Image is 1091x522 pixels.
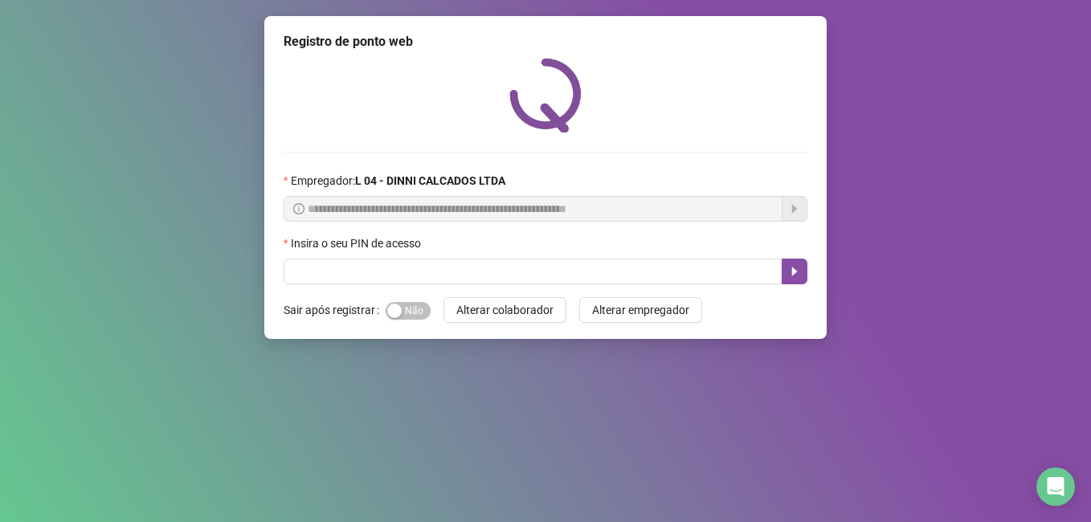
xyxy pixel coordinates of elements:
[443,297,566,323] button: Alterar colaborador
[456,301,554,319] span: Alterar colaborador
[284,297,386,323] label: Sair após registrar
[592,301,689,319] span: Alterar empregador
[284,32,807,51] div: Registro de ponto web
[509,58,582,133] img: QRPoint
[355,174,505,187] strong: L 04 - DINNI CALCADOS LTDA
[579,297,702,323] button: Alterar empregador
[788,265,801,278] span: caret-right
[284,234,431,252] label: Insira o seu PIN de acesso
[293,203,304,214] span: info-circle
[291,172,505,190] span: Empregador :
[1036,467,1075,506] div: Open Intercom Messenger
